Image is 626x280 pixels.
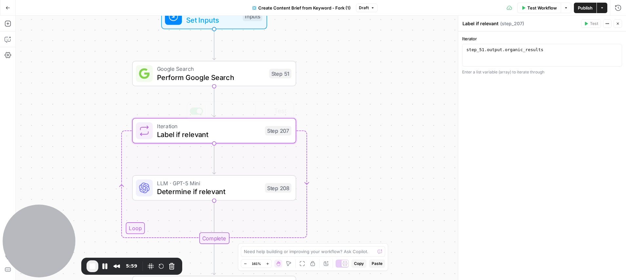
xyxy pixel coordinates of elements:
span: Set Inputs [186,15,239,25]
span: Draft [359,5,369,11]
span: Iteration [157,122,261,130]
span: Determine if relevant [157,186,261,197]
span: Create Content Brief from Keyword - Fork (1) [258,5,351,11]
g: Edge from start to step_51 [213,29,216,60]
div: WorkflowSet InputsInputs [132,4,296,29]
span: 161% [252,261,261,266]
button: Paste [369,259,385,268]
div: Step 208 [265,183,291,193]
span: Google Search [157,65,265,73]
span: Copy [354,261,364,267]
span: Perform Google Search [157,72,265,83]
button: Test Workflow [517,3,561,13]
button: Publish [574,3,597,13]
span: Test [590,21,598,27]
div: Inputs [243,11,263,21]
button: Test [581,19,601,28]
g: Edge from step_207-iteration-end to step_209 [213,244,216,275]
div: Enter a list variable (array) to iterate through [462,69,622,75]
span: Publish [578,5,593,11]
span: Test Workflow [527,5,557,11]
span: ( step_207 ) [500,20,524,27]
div: Google SearchPerform Google SearchStep 51 [132,61,296,86]
button: Draft [356,4,378,12]
div: Complete [199,232,229,244]
div: Step 207 [265,126,291,135]
button: Copy [351,259,366,268]
span: LLM · GPT-5 Mini [157,179,261,188]
div: LLM · GPT-5 MiniDetermine if relevantStep 208 [132,175,296,200]
textarea: Label if relevant [462,20,499,27]
span: Label if relevant [157,129,261,140]
div: Complete [132,232,296,244]
div: LoopIterationLabel if relevantStep 207Test [132,118,296,143]
button: Create Content Brief from Keyword - Fork (1) [248,3,355,13]
label: Iterator [462,35,622,42]
g: Edge from step_51 to step_207 [213,86,216,117]
g: Edge from step_207 to step_208 [213,143,216,174]
div: Step 51 [269,69,291,78]
span: Paste [372,261,382,267]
